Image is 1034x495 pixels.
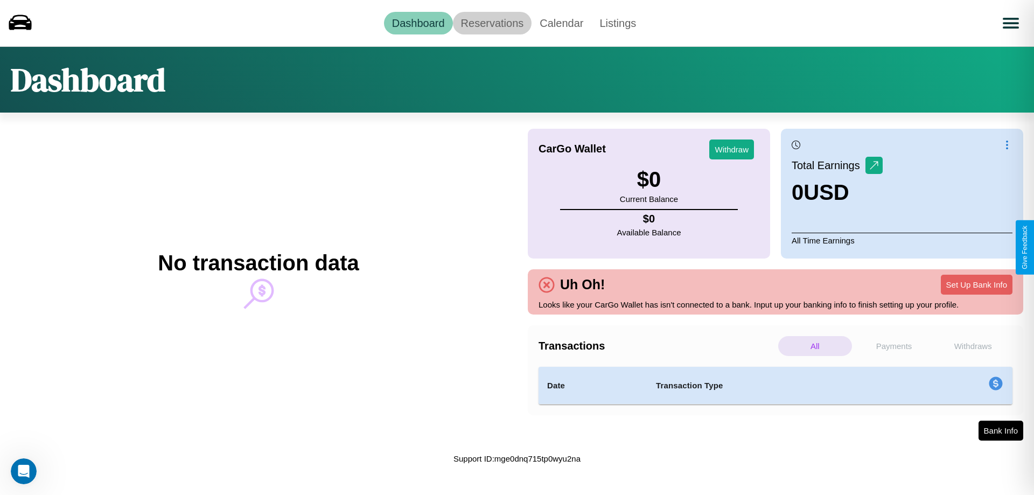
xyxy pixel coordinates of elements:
h4: CarGo Wallet [539,143,606,155]
p: Current Balance [620,192,678,206]
div: Give Feedback [1021,226,1029,269]
button: Set Up Bank Info [941,275,1012,295]
button: Withdraw [709,140,754,159]
a: Dashboard [384,12,453,34]
button: Bank Info [979,421,1023,441]
p: Available Balance [617,225,681,240]
button: Open menu [996,8,1026,38]
p: Withdraws [936,336,1010,356]
a: Reservations [453,12,532,34]
h3: $ 0 [620,168,678,192]
h3: 0 USD [792,180,883,205]
a: Calendar [532,12,591,34]
h4: Uh Oh! [555,277,610,292]
h2: No transaction data [158,251,359,275]
p: All Time Earnings [792,233,1012,248]
h4: Transactions [539,340,775,352]
table: simple table [539,367,1012,405]
p: Support ID: mge0dnq715tp0wyu2na [453,451,581,466]
a: Listings [591,12,644,34]
p: Total Earnings [792,156,865,175]
p: Looks like your CarGo Wallet has isn't connected to a bank. Input up your banking info to finish ... [539,297,1012,312]
p: All [778,336,852,356]
h1: Dashboard [11,58,165,102]
h4: Date [547,379,639,392]
h4: Transaction Type [656,379,900,392]
p: Payments [857,336,931,356]
iframe: Intercom live chat [11,458,37,484]
h4: $ 0 [617,213,681,225]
